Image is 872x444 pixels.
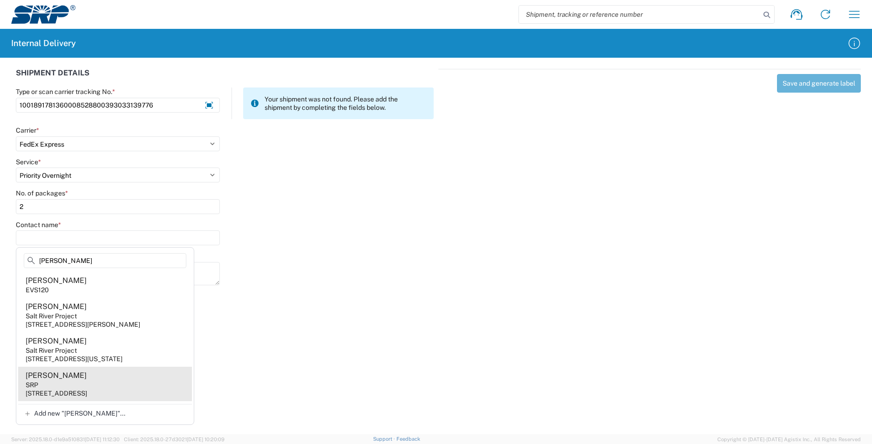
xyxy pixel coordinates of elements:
[26,312,77,320] div: Salt River Project
[26,346,77,355] div: Salt River Project
[26,276,87,286] div: [PERSON_NAME]
[16,87,115,96] label: Type or scan carrier tracking No.
[519,6,760,23] input: Shipment, tracking or reference number
[396,436,420,442] a: Feedback
[717,435,861,444] span: Copyright © [DATE]-[DATE] Agistix Inc., All Rights Reserved
[11,5,75,24] img: srp
[265,95,426,112] span: Your shipment was not found. Please add the shipment by completing the fields below.
[34,409,125,417] span: Add new "[PERSON_NAME]"...
[373,436,396,442] a: Support
[26,389,87,397] div: [STREET_ADDRESS]
[11,437,120,442] span: Server: 2025.18.0-d1e9a510831
[26,320,140,329] div: [STREET_ADDRESS][PERSON_NAME]
[26,381,38,389] div: SRP
[16,158,41,166] label: Service
[26,336,87,346] div: [PERSON_NAME]
[11,38,76,49] h2: Internal Delivery
[124,437,225,442] span: Client: 2025.18.0-27d3021
[26,370,87,381] div: [PERSON_NAME]
[16,189,68,197] label: No. of packages
[187,437,225,442] span: [DATE] 10:20:09
[26,286,49,294] div: EVS120
[26,355,123,363] div: [STREET_ADDRESS][US_STATE]
[16,69,434,87] div: SHIPMENT DETAILS
[16,126,39,135] label: Carrier
[26,302,87,312] div: [PERSON_NAME]
[85,437,120,442] span: [DATE] 11:12:30
[16,221,61,229] label: Contact name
